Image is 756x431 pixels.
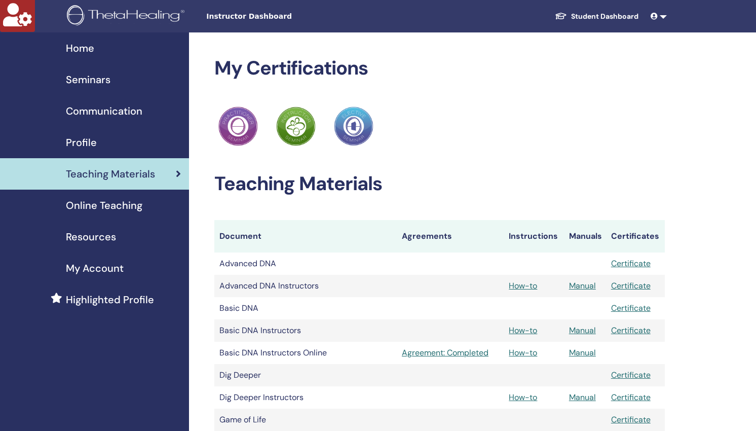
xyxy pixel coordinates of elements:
[276,106,316,146] img: Practitioner
[214,409,397,431] td: Game of Life
[569,280,596,291] a: Manual
[564,220,606,253] th: Manuals
[611,370,651,380] a: Certificate
[509,347,537,358] a: How-to
[611,414,651,425] a: Certificate
[66,135,97,150] span: Profile
[509,325,537,336] a: How-to
[504,220,563,253] th: Instructions
[397,220,504,253] th: Agreements
[509,392,537,403] a: How-to
[214,297,397,319] td: Basic DNA
[214,172,665,196] h2: Teaching Materials
[66,292,154,307] span: Highlighted Profile
[214,319,397,342] td: Basic DNA Instructors
[214,275,397,297] td: Advanced DNA Instructors
[214,57,665,80] h2: My Certifications
[214,220,397,253] th: Document
[66,72,110,87] span: Seminars
[611,325,651,336] a: Certificate
[66,198,142,213] span: Online Teaching
[547,7,647,26] a: Student Dashboard
[569,392,596,403] a: Manual
[66,103,142,119] span: Communication
[66,41,94,56] span: Home
[218,106,258,146] img: Practitioner
[214,253,397,275] td: Advanced DNA
[66,166,155,182] span: Teaching Materials
[611,392,651,403] a: Certificate
[66,229,116,244] span: Resources
[611,258,651,269] a: Certificate
[611,280,651,291] a: Certificate
[606,220,665,253] th: Certificates
[67,5,188,28] img: logo.png
[334,106,373,146] img: Practitioner
[509,280,537,291] a: How-to
[214,342,397,364] td: Basic DNA Instructors Online
[569,325,596,336] a: Manual
[214,386,397,409] td: Dig Deeper Instructors
[402,347,499,359] a: Agreement: Completed
[214,364,397,386] td: Dig Deeper
[611,303,651,313] a: Certificate
[206,11,358,22] span: Instructor Dashboard
[66,261,124,276] span: My Account
[569,347,596,358] a: Manual
[555,12,567,20] img: graduation-cap-white.svg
